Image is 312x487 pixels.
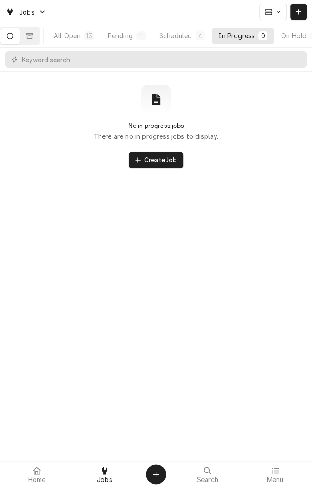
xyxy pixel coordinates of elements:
div: Scheduled [159,31,192,40]
span: Jobs [97,476,112,483]
a: Search [174,463,241,485]
input: Keyword search [22,51,302,68]
a: Menu [242,463,309,485]
span: Jobs [19,7,35,17]
a: Jobs [71,463,138,485]
span: Create Job [142,155,179,165]
span: Menu [267,476,283,483]
a: Go to Jobs [2,5,50,20]
span: Home [28,476,46,483]
div: 1 [138,31,144,40]
h2: No in progress jobs [128,122,184,130]
button: CreateJob [129,152,183,168]
button: Create Object [146,464,166,484]
div: All Open [54,31,81,40]
div: On Hold [281,31,307,40]
div: 13 [86,31,92,40]
div: 0 [260,31,266,40]
a: Home [4,463,70,485]
p: There are no in progress jobs to display. [94,131,219,141]
div: In Progress [218,31,255,40]
div: 4 [197,31,203,40]
div: Pending [108,31,133,40]
span: Search [197,476,218,483]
